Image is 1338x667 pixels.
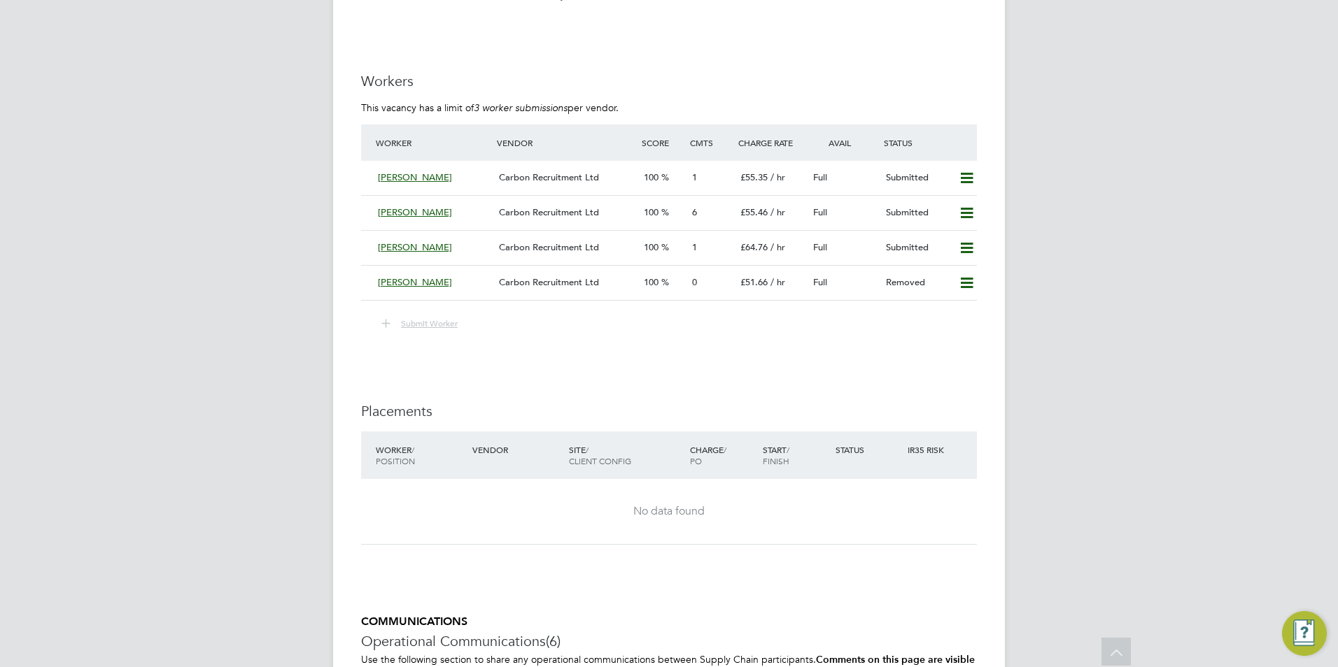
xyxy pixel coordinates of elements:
[378,171,452,183] span: [PERSON_NAME]
[808,130,880,155] div: Avail
[469,437,565,462] div: Vendor
[361,615,977,629] h5: COMMUNICATIONS
[499,171,599,183] span: Carbon Recruitment Ltd
[546,632,561,650] span: (6)
[735,130,808,155] div: Charge Rate
[499,276,599,288] span: Carbon Recruitment Ltd
[740,241,768,253] span: £64.76
[644,241,659,253] span: 100
[493,130,638,155] div: Vendor
[904,437,952,462] div: IR35 Risk
[880,236,953,259] div: Submitted
[644,171,659,183] span: 100
[401,317,458,329] span: Submit Worker
[372,315,469,333] button: Submit Worker
[375,504,963,519] div: No data found
[686,130,735,155] div: Cmts
[880,166,953,189] div: Submitted
[813,241,827,253] span: Full
[740,171,768,183] span: £55.35
[880,201,953,224] div: Submitted
[499,241,599,253] span: Carbon Recruitment Ltd
[361,72,977,90] h3: Workers
[686,437,759,473] div: Charge
[763,444,789,466] span: / Finish
[813,206,827,218] span: Full
[740,276,768,288] span: £51.66
[880,271,953,294] div: Removed
[378,241,452,253] span: [PERSON_NAME]
[692,171,697,183] span: 1
[770,276,785,288] span: / hr
[361,101,977,114] p: This vacancy has a limit of per vendor.
[692,206,697,218] span: 6
[499,206,599,218] span: Carbon Recruitment Ltd
[690,444,726,466] span: / PO
[813,171,827,183] span: Full
[569,444,631,466] span: / Client Config
[361,402,977,420] h3: Placements
[376,444,415,466] span: / Position
[378,276,452,288] span: [PERSON_NAME]
[372,437,469,473] div: Worker
[813,276,827,288] span: Full
[372,130,493,155] div: Worker
[644,276,659,288] span: 100
[692,276,697,288] span: 0
[565,437,686,473] div: Site
[692,241,697,253] span: 1
[644,206,659,218] span: 100
[474,101,568,114] em: 3 worker submissions
[1282,611,1327,656] button: Engage Resource Center
[770,241,785,253] span: / hr
[770,206,785,218] span: / hr
[361,632,977,650] h3: Operational Communications
[638,130,686,155] div: Score
[378,206,452,218] span: [PERSON_NAME]
[770,171,785,183] span: / hr
[759,437,832,473] div: Start
[740,206,768,218] span: £55.46
[832,437,905,462] div: Status
[880,130,977,155] div: Status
